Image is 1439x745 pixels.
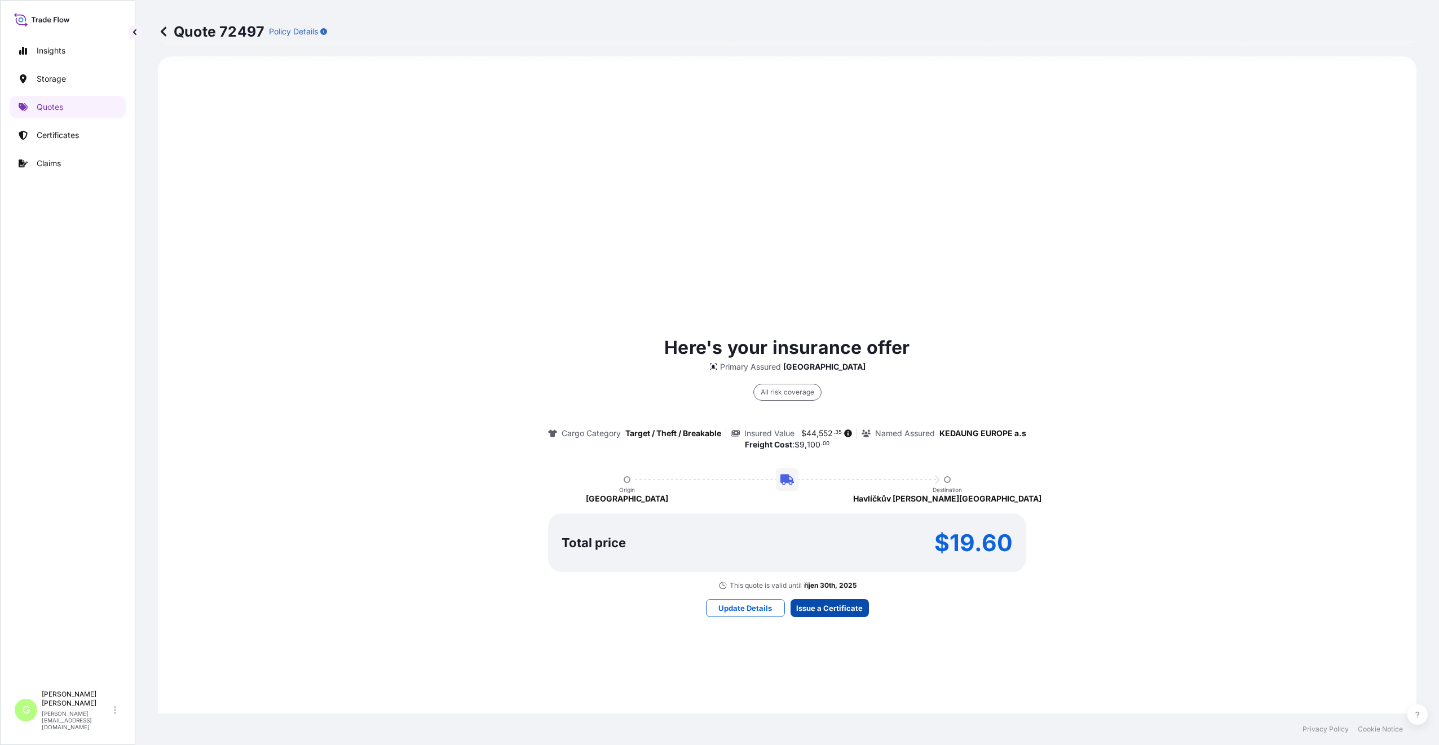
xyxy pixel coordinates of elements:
p: Havlíčkův [PERSON_NAME][GEOGRAPHIC_DATA] [853,493,1041,504]
p: Certificates [37,130,79,141]
span: . [821,442,823,446]
p: : [745,439,830,450]
span: 35 [835,431,842,434]
a: Certificates [10,124,126,147]
p: Named Assured [875,428,935,439]
div: All risk coverage [753,384,822,401]
p: Target / Theft / Breakable [625,428,721,439]
p: Policy Details [269,26,318,37]
p: [GEOGRAPHIC_DATA] [586,493,668,504]
p: Quotes [37,101,63,113]
p: Insured Value [744,428,794,439]
p: KEDAUNG EUROPE a.s [939,428,1026,439]
a: Insights [10,39,126,62]
p: This quote is valid until [730,581,802,590]
p: Storage [37,73,66,85]
p: [GEOGRAPHIC_DATA] [783,361,866,372]
a: Claims [10,152,126,175]
p: Cargo Category [562,428,621,439]
p: Destination [933,486,962,493]
span: G [23,704,30,716]
span: , [805,441,807,449]
p: Here's your insurance offer [664,334,910,361]
a: Quotes [10,96,126,118]
p: Origin [619,486,635,493]
a: Privacy Policy [1303,725,1349,734]
p: $19.60 [934,534,1013,552]
p: Insights [37,45,65,56]
p: Claims [37,158,61,169]
button: Issue a Certificate [791,599,869,617]
p: [PERSON_NAME] [PERSON_NAME] [42,690,112,708]
span: 44 [806,429,816,437]
span: $ [794,441,800,449]
a: Storage [10,68,126,90]
p: říjen 30th, 2025 [804,581,857,590]
span: 00 [823,442,829,446]
p: Quote 72497 [158,23,264,41]
p: Total price [562,537,626,548]
p: Issue a Certificate [796,602,863,614]
span: , [816,429,819,437]
span: . [833,431,835,434]
span: 9 [800,441,805,449]
a: Cookie Notice [1358,725,1403,734]
p: Primary Assured [720,361,781,372]
b: Freight Cost [745,440,792,449]
p: [PERSON_NAME][EMAIL_ADDRESS][DOMAIN_NAME] [42,710,112,730]
span: $ [801,429,806,437]
p: Update Details [718,602,772,614]
span: 552 [819,429,833,437]
button: Update Details [706,599,785,617]
span: 100 [807,441,820,449]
